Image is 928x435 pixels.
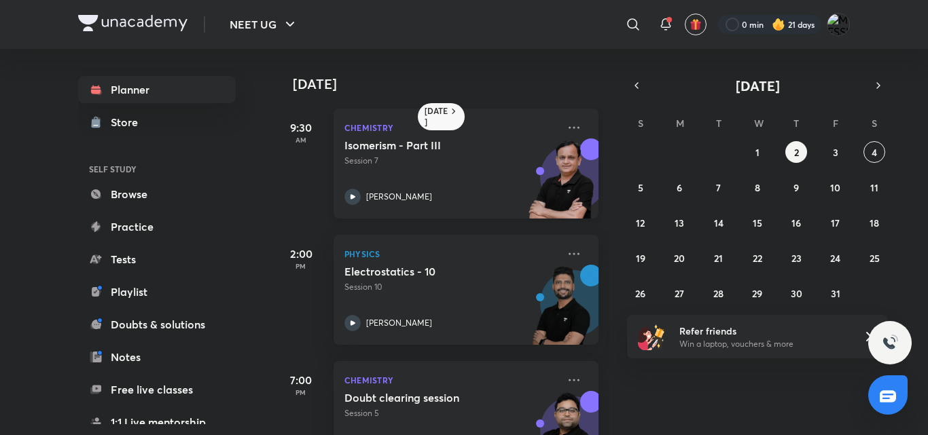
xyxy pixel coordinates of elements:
[863,141,885,163] button: October 4, 2025
[755,146,760,159] abbr: October 1, 2025
[78,311,236,338] a: Doubts & solutions
[791,252,802,265] abbr: October 23, 2025
[366,317,432,329] p: [PERSON_NAME]
[713,287,724,300] abbr: October 28, 2025
[679,324,846,338] h6: Refer friends
[78,278,236,305] a: Playlist
[630,212,652,233] button: October 12, 2025
[78,15,188,31] img: Company Logo
[78,15,188,35] a: Company Logo
[78,109,236,136] a: Store
[752,287,762,300] abbr: October 29, 2025
[747,247,768,269] button: October 22, 2025
[785,176,807,198] button: October 9, 2025
[524,138,599,232] img: unacademy
[825,212,846,233] button: October 17, 2025
[747,282,768,304] button: October 29, 2025
[825,247,846,269] button: October 24, 2025
[736,77,780,95] span: [DATE]
[747,212,768,233] button: October 15, 2025
[872,146,877,159] abbr: October 4, 2025
[830,181,840,194] abbr: October 10, 2025
[708,282,730,304] button: October 28, 2025
[833,146,838,159] abbr: October 3, 2025
[274,372,328,388] h5: 7:00
[274,136,328,144] p: AM
[344,155,558,167] p: Session 7
[685,14,707,35] button: avatar
[78,376,236,403] a: Free live classes
[870,181,878,194] abbr: October 11, 2025
[708,176,730,198] button: October 7, 2025
[221,11,306,38] button: NEET UG
[785,247,807,269] button: October 23, 2025
[747,141,768,163] button: October 1, 2025
[825,176,846,198] button: October 10, 2025
[870,252,880,265] abbr: October 25, 2025
[638,117,643,130] abbr: Sunday
[772,18,785,31] img: streak
[274,388,328,396] p: PM
[668,282,690,304] button: October 27, 2025
[630,282,652,304] button: October 26, 2025
[714,252,723,265] abbr: October 21, 2025
[677,181,682,194] abbr: October 6, 2025
[825,282,846,304] button: October 31, 2025
[78,343,236,371] a: Notes
[344,391,514,404] h5: Doubt clearing session
[679,338,846,350] p: Win a laptop, vouchers & more
[524,265,599,358] img: unacademy
[646,76,869,95] button: [DATE]
[630,176,652,198] button: October 5, 2025
[78,157,236,181] h6: SELF STUDY
[791,216,801,229] abbr: October 16, 2025
[870,216,879,229] abbr: October 18, 2025
[636,252,645,265] abbr: October 19, 2025
[344,246,558,262] p: Physics
[675,216,684,229] abbr: October 13, 2025
[78,213,236,240] a: Practice
[755,181,760,194] abbr: October 8, 2025
[675,287,684,300] abbr: October 27, 2025
[636,216,645,229] abbr: October 12, 2025
[753,252,762,265] abbr: October 22, 2025
[831,216,840,229] abbr: October 17, 2025
[668,247,690,269] button: October 20, 2025
[863,212,885,233] button: October 18, 2025
[830,252,840,265] abbr: October 24, 2025
[344,119,558,136] p: Chemistry
[754,117,764,130] abbr: Wednesday
[78,76,236,103] a: Planner
[708,212,730,233] button: October 14, 2025
[111,114,146,130] div: Store
[831,287,840,300] abbr: October 31, 2025
[344,265,514,278] h5: Electrostatics - 10
[366,191,432,203] p: [PERSON_NAME]
[344,372,558,388] p: Chemistry
[78,181,236,208] a: Browse
[753,216,762,229] abbr: October 15, 2025
[827,13,850,36] img: MESSI
[793,117,799,130] abbr: Thursday
[676,117,684,130] abbr: Monday
[344,407,558,419] p: Session 5
[716,117,721,130] abbr: Tuesday
[794,146,799,159] abbr: October 2, 2025
[863,176,885,198] button: October 11, 2025
[274,119,328,136] h5: 9:30
[274,246,328,262] h5: 2:00
[793,181,799,194] abbr: October 9, 2025
[785,282,807,304] button: October 30, 2025
[674,252,685,265] abbr: October 20, 2025
[630,247,652,269] button: October 19, 2025
[638,181,643,194] abbr: October 5, 2025
[690,18,702,31] img: avatar
[863,247,885,269] button: October 25, 2025
[708,247,730,269] button: October 21, 2025
[872,117,877,130] abbr: Saturday
[635,287,645,300] abbr: October 26, 2025
[747,176,768,198] button: October 8, 2025
[825,141,846,163] button: October 3, 2025
[78,246,236,273] a: Tests
[791,287,802,300] abbr: October 30, 2025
